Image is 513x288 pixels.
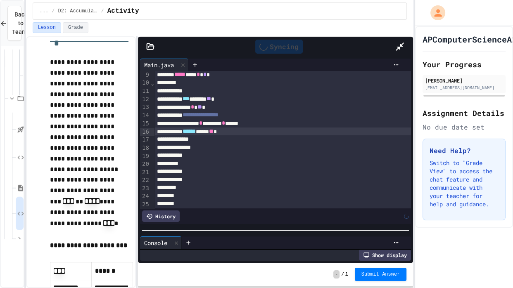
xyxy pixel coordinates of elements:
div: 9 [140,71,150,79]
span: 3 errors [140,249,170,256]
div: 22 [140,176,150,184]
div: No due date set [423,122,506,132]
button: Submit Answer [355,268,407,281]
span: - [333,270,340,279]
span: Fold line [150,80,154,86]
span: 1 [345,271,348,278]
div: 14 [140,111,150,120]
span: / [101,8,104,14]
span: Submit Answer [361,271,400,278]
div: 24 [140,192,150,201]
span: Back to Teams [12,10,30,36]
p: Switch to "Grade View" to access the chat feature and communicate with your teacher for help and ... [430,159,499,208]
h2: Assignment Details [423,107,506,119]
div: 13 [140,103,150,111]
h3: Need Help? [430,146,499,156]
div: Main.java [140,61,178,69]
span: / [341,271,344,278]
div: 12 [140,95,150,104]
span: D2: Accumulators and Summation [58,8,98,14]
button: Grade [63,22,88,33]
div: 17 [140,136,150,144]
div: Main.java [140,59,188,71]
div: Console [140,238,171,247]
span: Activity [107,6,139,16]
div: [PERSON_NAME] [425,77,503,84]
div: 10 [140,79,150,87]
div: 18 [140,144,150,152]
div: 19 [140,152,150,161]
div: [EMAIL_ADDRESS][DOMAIN_NAME] [425,85,503,91]
span: ... [40,8,49,14]
div: My Account [422,3,447,22]
h2: Your Progress [423,59,506,70]
button: Back to Teams [7,6,21,41]
div: 21 [140,168,150,177]
div: History [142,210,180,222]
button: Lesson [33,22,61,33]
div: Console [140,236,182,249]
div: Show display [359,249,411,261]
span: / [52,8,55,14]
div: 25 [140,201,150,209]
div: 15 [140,120,150,128]
div: 11 [140,87,150,95]
div: 23 [140,184,150,193]
div: 16 [140,128,150,136]
div: Syncing [255,40,303,54]
div: 20 [140,160,150,168]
